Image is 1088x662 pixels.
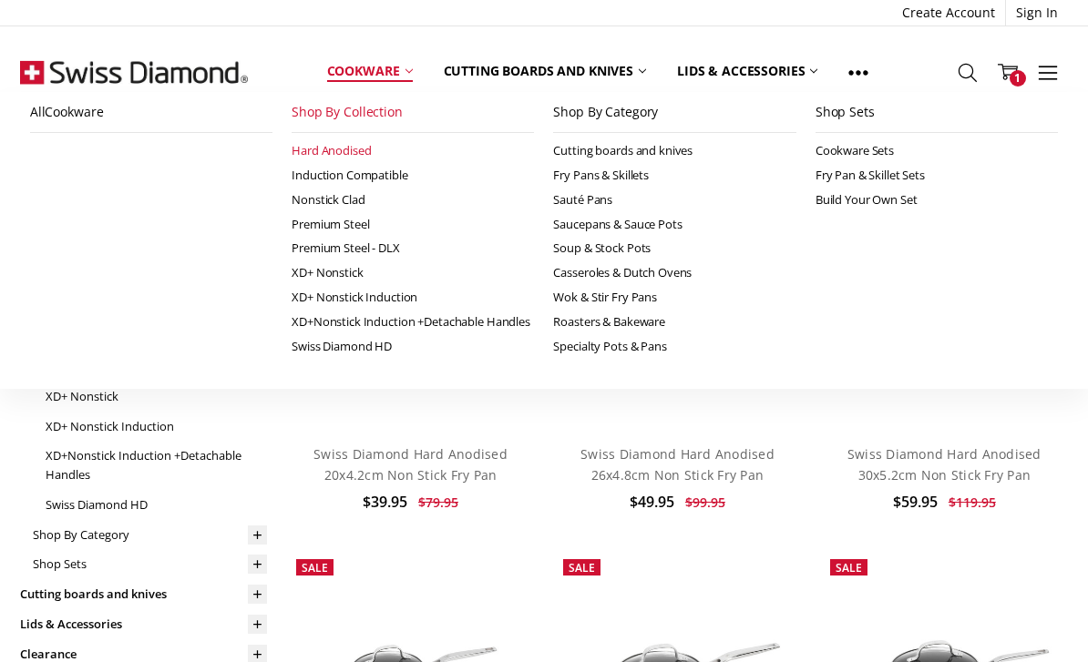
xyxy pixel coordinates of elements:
a: Cutting boards and knives [20,579,267,609]
a: Shop By Category [553,92,795,133]
span: $119.95 [949,494,996,511]
a: Swiss Diamond Hard Anodised 30x5.2cm Non Stick Fry Pan [847,445,1042,483]
a: XD+Nonstick Induction +Detachable Handles [46,441,267,490]
a: Lids & Accessories [662,51,833,91]
a: Cookware [312,51,428,91]
a: Shop Sets [816,92,1058,133]
span: $59.95 [893,492,938,512]
a: Swiss Diamond Hard Anodised 20x4.2cm Non Stick Fry Pan [313,445,508,483]
span: $79.95 [418,494,458,511]
span: $39.95 [363,492,407,512]
a: 1 [988,49,1028,95]
span: Sale [302,560,328,575]
img: Free Shipping On Every Order [20,26,248,117]
a: Shop By Collection [292,92,534,133]
span: 1 [1010,70,1026,87]
a: Swiss Diamond HD [46,490,267,520]
a: XD+ Nonstick [46,382,267,412]
a: Shop By Category [33,520,267,550]
a: Lids & Accessories [20,609,267,639]
span: Sale [836,560,862,575]
a: Cutting boards and knives [428,51,662,91]
span: Sale [569,560,595,575]
a: Show All [833,51,884,92]
a: XD+ Nonstick Induction [46,412,267,442]
a: Shop Sets [33,549,267,579]
span: $99.95 [685,494,725,511]
a: Swiss Diamond Hard Anodised 26x4.8cm Non Stick Fry Pan [580,445,775,483]
span: $49.95 [630,492,674,512]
